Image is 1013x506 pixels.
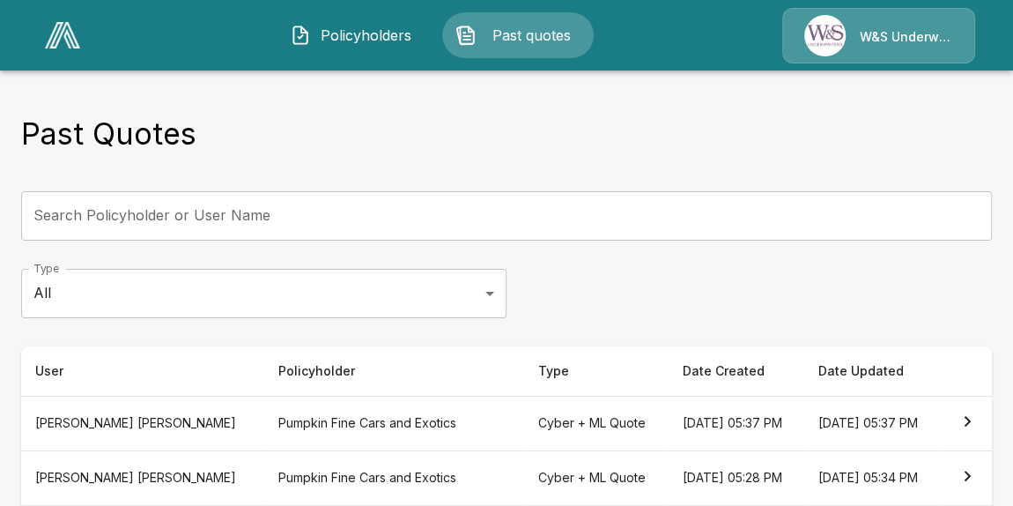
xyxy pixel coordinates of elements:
th: [DATE] 05:37 PM [669,396,804,450]
th: [DATE] 05:34 PM [804,450,940,505]
th: Date Updated [804,346,940,397]
th: Policyholder [264,346,524,397]
button: Past quotes IconPast quotes [442,12,594,58]
th: Pumpkin Fine Cars and Exotics [264,450,524,505]
label: Type [33,261,59,276]
th: Date Created [669,346,804,397]
button: Policyholders IconPolicyholders [277,12,428,58]
th: [PERSON_NAME] [PERSON_NAME] [21,450,264,505]
th: Pumpkin Fine Cars and Exotics [264,396,524,450]
img: AA Logo [45,22,80,48]
h4: Past Quotes [21,115,196,153]
img: Policyholders Icon [290,25,311,46]
th: [PERSON_NAME] [PERSON_NAME] [21,396,264,450]
th: Cyber + ML Quote [524,396,668,450]
th: Cyber + ML Quote [524,450,668,505]
th: [DATE] 05:28 PM [669,450,804,505]
th: [DATE] 05:37 PM [804,396,940,450]
div: All [21,269,506,318]
th: User [21,346,264,397]
span: Policyholders [318,25,415,46]
img: Past quotes Icon [455,25,477,46]
th: Type [524,346,668,397]
span: Past quotes [484,25,580,46]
